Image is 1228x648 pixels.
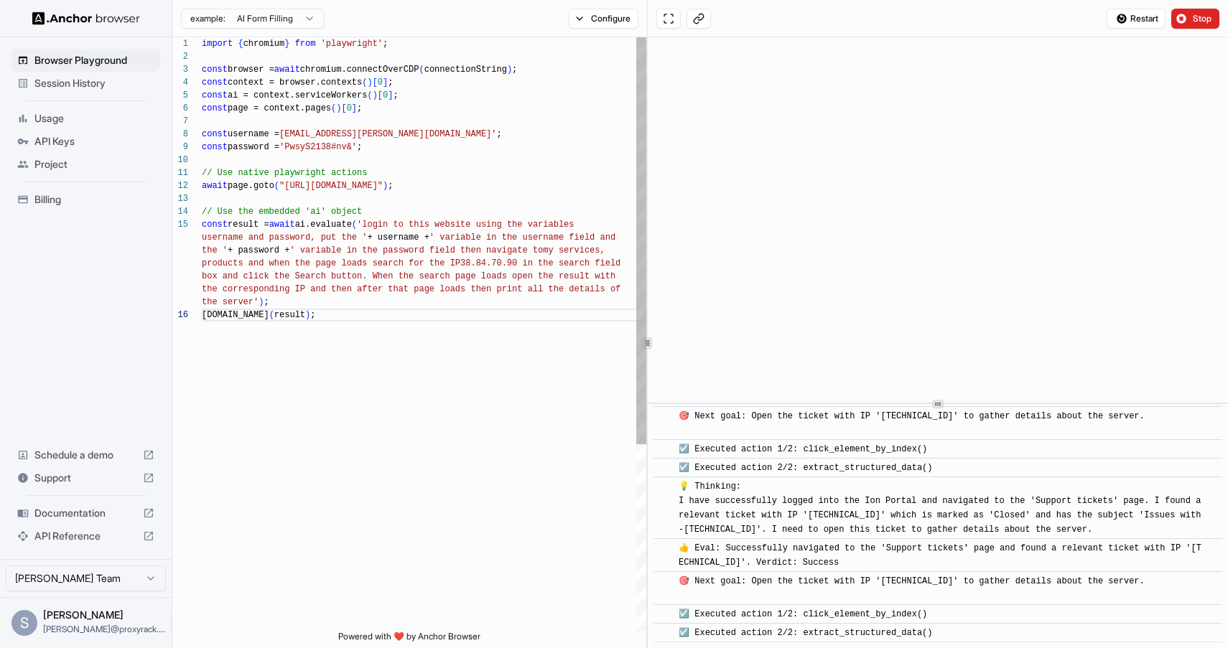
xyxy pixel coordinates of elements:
span: 'playwright' [321,39,383,49]
span: ] [383,78,388,88]
span: ; [264,297,269,307]
div: 14 [172,205,188,218]
span: { [238,39,243,49]
span: ) [507,65,512,75]
span: age loads open the result with [460,271,615,281]
span: ' variable in the password field then navigate to [289,245,543,255]
span: ​ [661,607,668,621]
span: // Use native playwright actions [202,168,367,178]
span: ; [310,310,315,320]
span: ​ [661,409,668,423]
span: ; [393,90,398,100]
span: ) [259,297,264,307]
span: username = [228,129,279,139]
span: ​ [661,626,668,640]
span: ) [383,181,388,191]
span: ai = context.serviceWorkers [228,90,367,100]
span: 💡 Thinking: I have successfully logged into the Ion Portal and navigated to the 'Support tickets'... [679,482,1206,535]
span: [ [373,78,378,88]
span: the ' [202,245,228,255]
img: Anchor Logo [32,11,140,25]
span: ] [388,90,393,100]
span: Schedule a demo [34,448,137,462]
span: const [202,220,228,230]
span: ☑️ Executed action 1/2: click_element_by_index() [679,444,927,454]
span: ( [352,220,357,230]
span: result [274,310,305,320]
span: sam@proxyrack.com [43,624,165,634]
span: 👍 Eval: Successfully navigated to the 'Support tickets' page and found a relevant ticket with IP ... [679,543,1201,568]
span: ( [362,78,367,88]
span: chromium [243,39,285,49]
button: Stop [1171,9,1219,29]
span: 0 [378,78,383,88]
span: const [202,103,228,113]
span: ; [357,103,362,113]
span: Session History [34,76,154,90]
div: 10 [172,154,188,166]
span: [ [378,90,383,100]
span: import [202,39,233,49]
span: const [202,90,228,100]
span: ( [269,310,274,320]
div: Documentation [11,502,160,525]
span: password = [228,142,279,152]
span: ; [496,129,501,139]
span: Documentation [34,506,137,520]
span: page = context.pages [228,103,331,113]
span: 🎯 Next goal: Open the ticket with IP '[TECHNICAL_ID]' to gather details about the server. [679,411,1145,436]
div: 5 [172,89,188,102]
button: Copy live view URL [687,9,711,29]
div: API Reference [11,525,160,548]
span: await [274,65,300,75]
button: Restart [1107,9,1166,29]
span: ) [305,310,310,320]
span: // Use the embedded 'ai' object [202,207,362,217]
span: ​ [661,574,668,588]
span: Billing [34,192,154,207]
span: Usage [34,111,154,126]
span: ( [419,65,424,75]
span: API Reference [34,529,137,543]
div: 1 [172,37,188,50]
span: "[URL][DOMAIN_NAME]" [279,181,383,191]
div: Billing [11,188,160,211]
span: const [202,65,228,75]
div: 13 [172,192,188,205]
div: API Keys [11,130,160,153]
div: 7 [172,115,188,128]
span: ( [367,90,372,100]
span: ​ [661,479,668,494]
span: [EMAIL_ADDRESS][PERSON_NAME][DOMAIN_NAME]' [279,129,496,139]
span: ☑️ Executed action 1/2: click_element_by_index() [679,609,927,619]
span: browser = [228,65,274,75]
span: context = browser.contexts [228,78,362,88]
span: await [269,220,295,230]
button: Open in full screen [656,9,681,29]
span: API Keys [34,134,154,149]
span: ) [367,78,372,88]
span: ; [388,181,393,191]
span: s then print all the details of [460,284,620,294]
span: + password + [228,245,289,255]
span: result = [228,220,269,230]
span: box and click the Search button. When the search p [202,271,460,281]
div: Schedule a demo [11,443,160,466]
span: Project [34,157,154,172]
span: 'PwsyS2138#nv&' [279,142,357,152]
div: 2 [172,50,188,63]
span: ☑️ Executed action 2/2: extract_structured_data() [679,463,932,473]
span: Browser Playground [34,53,154,67]
span: username and password, put the ' [202,233,367,243]
span: const [202,142,228,152]
span: Sam Cross [43,609,124,621]
span: ( [331,103,336,113]
span: ' variable in the username field and [429,233,615,243]
span: ) [336,103,341,113]
div: 12 [172,179,188,192]
span: Stop [1193,13,1213,24]
span: const [202,78,228,88]
span: the server' [202,297,259,307]
span: 0 [383,90,388,100]
span: ​ [661,541,668,555]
